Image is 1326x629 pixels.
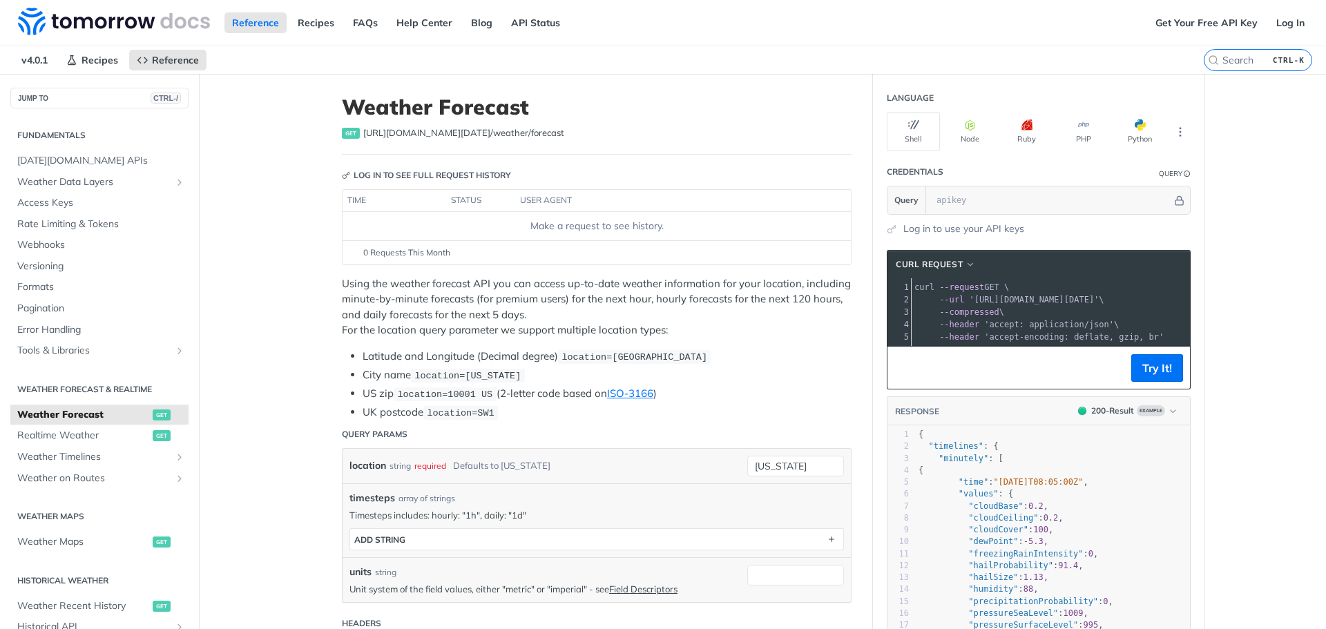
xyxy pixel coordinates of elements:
[1058,561,1078,570] span: 91.4
[350,529,843,550] button: ADD string
[894,358,914,378] button: Copy to clipboard
[1184,171,1191,177] i: Information
[993,477,1083,487] span: "[DATE]T08:05:00Z"
[151,93,181,104] span: CTRL-/
[887,548,909,560] div: 11
[968,572,1018,582] span: "hailSize"
[887,186,926,214] button: Query
[887,572,909,583] div: 13
[939,332,979,342] span: --header
[10,235,189,255] a: Webhooks
[968,501,1023,511] span: "cloudBase"
[342,428,407,441] div: Query Params
[363,367,852,383] li: City name
[17,238,185,252] span: Webhooks
[174,345,185,356] button: Show subpages for Tools & Libraries
[342,128,360,139] span: get
[919,597,1113,606] span: : ,
[939,295,964,304] span: --url
[930,186,1172,214] input: apikey
[887,92,934,104] div: Language
[59,50,126,70] a: Recipes
[959,477,988,487] span: "time"
[10,193,189,213] a: Access Keys
[398,492,455,505] div: array of strings
[345,12,385,33] a: FAQs
[10,88,189,108] button: JUMP TOCTRL-/
[939,454,988,463] span: "minutely"
[894,405,940,418] button: RESPONSE
[968,549,1083,559] span: "freezingRainIntensity"
[943,112,997,151] button: Node
[17,344,171,358] span: Tools & Libraries
[10,277,189,298] a: Formats
[896,258,963,271] span: cURL Request
[153,536,171,548] span: get
[887,429,909,441] div: 1
[17,154,185,168] span: [DATE][DOMAIN_NAME] APIs
[343,190,446,212] th: time
[968,525,1028,534] span: "cloudCover"
[363,246,450,259] span: 0 Requests This Month
[1159,168,1182,179] div: Query
[894,194,919,206] span: Query
[984,320,1114,329] span: 'accept: application/json'
[1172,193,1186,207] button: Hide
[342,276,852,338] p: Using the weather forecast API you can access up-to-date weather information for your location, i...
[17,175,171,189] span: Weather Data Layers
[363,405,852,420] li: UK postcode
[1269,12,1312,33] a: Log In
[968,513,1038,523] span: "cloudCeiling"
[363,386,852,402] li: US zip (2-letter code based on )
[10,510,189,523] h2: Weather Maps
[968,584,1018,594] span: "humidity"
[891,258,981,271] button: cURL Request
[1088,549,1093,559] span: 0
[609,583,678,594] a: Field Descriptors
[887,501,909,512] div: 7
[959,489,999,499] span: "values"
[919,454,1003,463] span: : [
[887,583,909,595] div: 14
[174,473,185,484] button: Show subpages for Weather on Routes
[561,352,707,362] span: location=[GEOGRAPHIC_DATA]
[1057,112,1110,151] button: PHP
[17,429,149,443] span: Realtime Weather
[887,306,911,318] div: 3
[1024,572,1044,582] span: 1.13
[919,561,1084,570] span: : ,
[1269,53,1308,67] kbd: CTRL-K
[348,219,845,233] div: Make a request to see history.
[10,151,189,171] a: [DATE][DOMAIN_NAME] APIs
[1028,536,1044,546] span: 5.3
[1024,584,1033,594] span: 88
[939,320,979,329] span: --header
[919,572,1048,582] span: : ,
[129,50,206,70] a: Reference
[17,599,149,613] span: Weather Recent History
[887,453,909,465] div: 3
[968,536,1018,546] span: "dewPoint"
[887,281,911,293] div: 1
[290,12,342,33] a: Recipes
[939,307,999,317] span: --compressed
[1091,405,1134,417] div: 200 - Result
[919,608,1088,618] span: : ,
[914,307,1004,317] span: \
[17,323,185,337] span: Error Handling
[446,190,515,212] th: status
[10,596,189,617] a: Weather Recent Historyget
[919,441,999,451] span: : {
[1000,112,1053,151] button: Ruby
[363,126,564,140] span: https://api.tomorrow.io/v4/weather/forecast
[1071,404,1183,418] button: 200200-ResultExample
[1044,513,1059,523] span: 0.2
[887,441,909,452] div: 2
[887,476,909,488] div: 5
[224,12,287,33] a: Reference
[887,524,909,536] div: 9
[984,332,1164,342] span: 'accept-encoding: deflate, gzip, br'
[919,489,1013,499] span: : {
[375,566,396,579] div: string
[914,295,1104,304] span: \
